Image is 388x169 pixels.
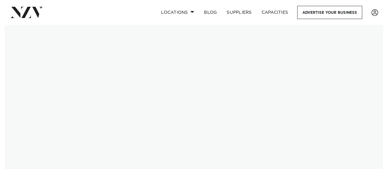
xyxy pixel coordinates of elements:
a: Advertise your business [297,6,362,19]
a: Capacities [257,6,293,19]
a: BLOG [199,6,222,19]
img: nzv-logo.png [10,7,43,18]
a: Locations [156,6,199,19]
a: SUPPLIERS [222,6,256,19]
